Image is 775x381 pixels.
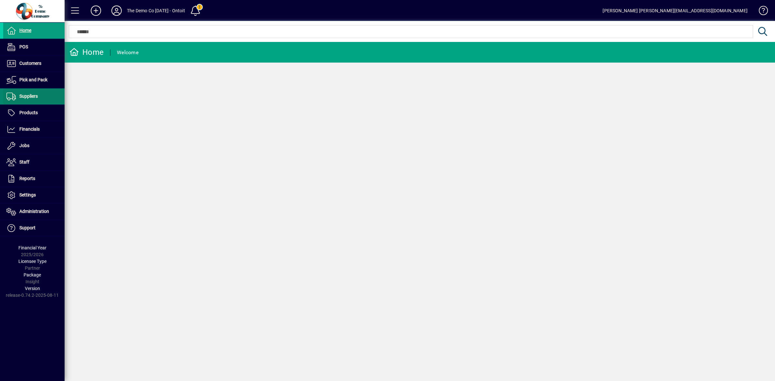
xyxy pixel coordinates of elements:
[69,47,104,57] div: Home
[3,154,65,170] a: Staff
[3,39,65,55] a: POS
[19,192,36,197] span: Settings
[754,1,767,22] a: Knowledge Base
[19,225,36,230] span: Support
[18,245,46,250] span: Financial Year
[18,259,46,264] span: Licensee Type
[3,187,65,203] a: Settings
[24,272,41,277] span: Package
[3,220,65,236] a: Support
[603,5,748,16] div: [PERSON_NAME] [PERSON_NAME][EMAIL_ADDRESS][DOMAIN_NAME]
[19,126,40,132] span: Financials
[3,55,65,72] a: Customers
[19,94,38,99] span: Suppliers
[19,61,41,66] span: Customers
[19,77,47,82] span: Pick and Pack
[3,171,65,187] a: Reports
[19,176,35,181] span: Reports
[127,5,185,16] div: The Demo Co [DATE] - Ontoit
[3,204,65,220] a: Administration
[106,5,127,16] button: Profile
[3,121,65,137] a: Financials
[19,44,28,49] span: POS
[3,138,65,154] a: Jobs
[86,5,106,16] button: Add
[19,143,29,148] span: Jobs
[3,105,65,121] a: Products
[3,88,65,105] a: Suppliers
[117,47,139,58] div: Welcome
[3,72,65,88] a: Pick and Pack
[19,159,29,165] span: Staff
[19,110,38,115] span: Products
[19,209,49,214] span: Administration
[25,286,40,291] span: Version
[19,28,31,33] span: Home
